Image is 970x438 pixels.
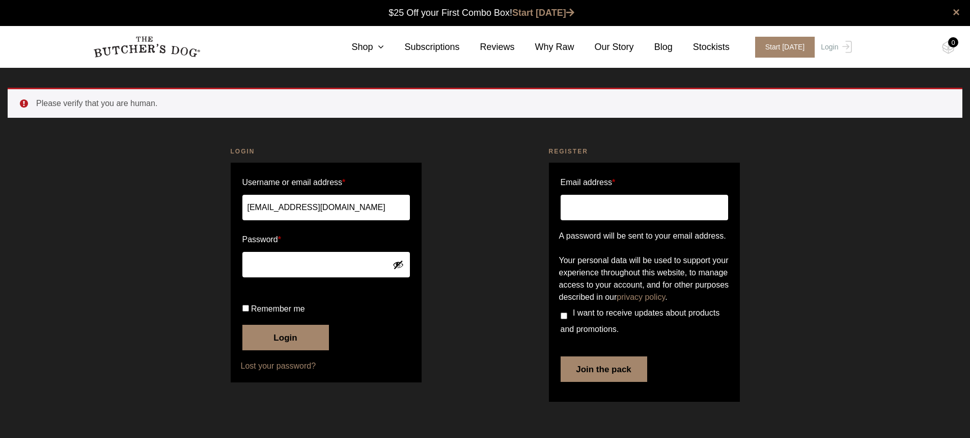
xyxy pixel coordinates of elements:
img: TBD_Cart-Empty.png [942,41,955,54]
a: Subscriptions [384,40,459,54]
label: Password [242,231,410,248]
a: Login [818,37,851,58]
a: Shop [331,40,384,54]
span: Start [DATE] [755,37,815,58]
a: Blog [634,40,673,54]
input: Remember me [242,305,249,312]
span: Remember me [251,304,305,313]
a: close [953,6,960,18]
a: Start [DATE] [745,37,819,58]
a: Lost your password? [241,360,411,372]
a: Why Raw [515,40,574,54]
input: I want to receive updates about products and promotions. [561,313,567,319]
button: Login [242,325,329,350]
li: Please verify that you are human. [36,97,946,110]
button: Show password [393,259,404,270]
div: 0 [948,37,958,47]
a: Stockists [673,40,730,54]
a: Our Story [574,40,634,54]
p: Your personal data will be used to support your experience throughout this website, to manage acc... [559,254,730,303]
label: Username or email address [242,174,410,191]
label: Email address [561,174,616,191]
a: privacy policy [617,293,665,301]
a: Reviews [460,40,515,54]
p: A password will be sent to your email address. [559,230,730,242]
h2: Register [549,146,740,157]
h2: Login [231,146,422,157]
span: I want to receive updates about products and promotions. [561,308,720,333]
button: Join the pack [561,356,647,382]
a: Start [DATE] [512,8,574,18]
